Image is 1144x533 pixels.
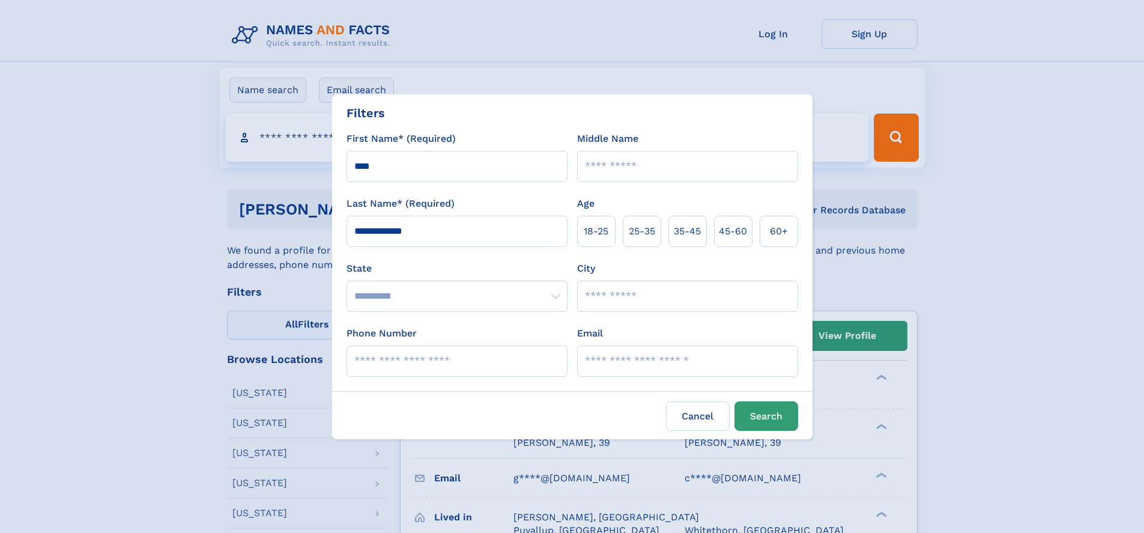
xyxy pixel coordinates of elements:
label: Middle Name [577,132,638,146]
span: 35‑45 [674,224,701,239]
label: Cancel [666,401,730,431]
span: 45‑60 [719,224,747,239]
div: Filters [347,104,385,122]
label: Phone Number [347,326,417,341]
label: City [577,261,595,276]
label: Email [577,326,603,341]
span: 18‑25 [584,224,608,239]
button: Search [734,401,798,431]
span: 60+ [770,224,788,239]
label: First Name* (Required) [347,132,456,146]
label: Age [577,196,595,211]
span: 25‑35 [629,224,655,239]
label: State [347,261,567,276]
label: Last Name* (Required) [347,196,455,211]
